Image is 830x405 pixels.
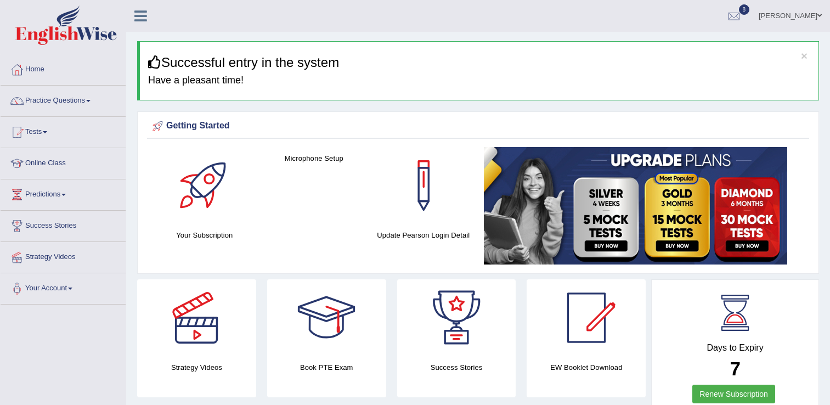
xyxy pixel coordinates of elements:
h4: Your Subscription [155,229,254,241]
span: 8 [739,4,750,15]
h4: EW Booklet Download [527,362,646,373]
a: Predictions [1,179,126,207]
div: Getting Started [150,118,806,134]
h4: Days to Expiry [664,343,806,353]
h3: Successful entry in the system [148,55,810,70]
img: small5.jpg [484,147,787,265]
h4: Microphone Setup [265,153,364,164]
h4: Success Stories [397,362,516,373]
a: Practice Questions [1,86,126,113]
h4: Update Pearson Login Detail [374,229,473,241]
h4: Strategy Videos [137,362,256,373]
a: Home [1,54,126,82]
h4: Have a pleasant time! [148,75,810,86]
a: Renew Subscription [692,385,775,403]
a: Tests [1,117,126,144]
a: Your Account [1,273,126,301]
a: Strategy Videos [1,242,126,269]
h4: Book PTE Exam [267,362,386,373]
a: Success Stories [1,211,126,238]
b: 7 [730,358,740,379]
a: Online Class [1,148,126,176]
button: × [801,50,808,61]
